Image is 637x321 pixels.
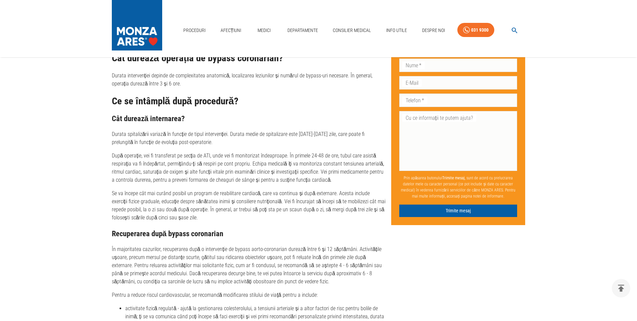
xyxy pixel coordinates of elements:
[254,24,275,37] a: Medici
[112,72,386,88] p: Durata intervenției depinde de complexitatea anatomică, localizarea leziunilor și numărul de bypa...
[112,96,386,107] h2: Ce se întâmplă după procedură?
[471,26,489,34] div: 031 9300
[399,172,517,202] p: Prin apăsarea butonului , sunt de acord cu prelucrarea datelor mele cu caracter personal (ce pot ...
[383,24,410,37] a: Info Utile
[457,23,494,37] a: 031 9300
[285,24,321,37] a: Departamente
[419,24,448,37] a: Despre Noi
[181,24,208,37] a: Proceduri
[112,245,386,286] p: În majoritatea cazurilor, recuperarea după o intervenție de bypass aorto-coronarian durează între...
[612,279,630,297] button: delete
[330,24,374,37] a: Consilier Medical
[112,114,386,123] h3: Cât durează internarea?
[112,291,386,299] p: Pentru a reduce riscul cardiovascular, se recomandă modificarea stilului de viață pentru a include:
[112,189,386,222] p: Se va începe cât mai curând posibil un program de reabilitare cardiacă, care va continua și după ...
[442,176,465,180] b: Trimite mesaj
[112,152,386,184] p: După operație, vei fi transferat pe secția de ATI, unde vei fi monitorizat îndeaproape. În primel...
[112,229,386,238] h3: Recuperarea după bypass coronarian
[112,130,386,146] p: Durata spitalizării variază în funcție de tipul intervenției. Durata medie de spitalizare este [D...
[218,24,244,37] a: Afecțiuni
[399,205,517,217] button: Trimite mesaj
[112,53,386,64] h2: Cât durează operația de bypass coronarian?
